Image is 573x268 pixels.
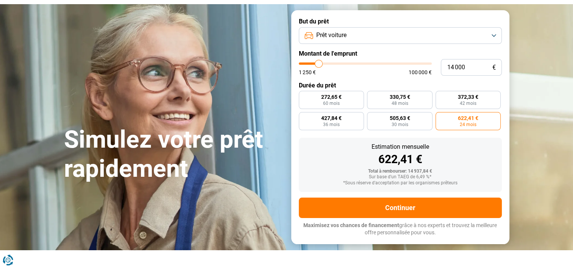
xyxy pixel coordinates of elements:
[321,94,342,100] span: 272,65 €
[323,101,340,106] span: 60 mois
[323,122,340,127] span: 36 mois
[299,82,502,89] label: Durée du prêt
[299,50,502,57] label: Montant de l'emprunt
[391,122,408,127] span: 30 mois
[389,115,410,121] span: 505,63 €
[305,169,496,174] div: Total à rembourser: 14 937,84 €
[321,115,342,121] span: 427,84 €
[299,18,502,25] label: But du prêt
[305,154,496,165] div: 622,41 €
[305,175,496,180] div: Sur base d'un TAEG de 6,49 %*
[460,122,476,127] span: 24 mois
[389,94,410,100] span: 330,75 €
[299,70,316,75] span: 1 250 €
[458,115,478,121] span: 622,41 €
[409,70,432,75] span: 100 000 €
[458,94,478,100] span: 372,33 €
[460,101,476,106] span: 42 mois
[64,125,282,184] h1: Simulez votre prêt rapidement
[305,144,496,150] div: Estimation mensuelle
[299,222,502,237] p: grâce à nos experts et trouvez la meilleure offre personnalisée pour vous.
[305,181,496,186] div: *Sous réserve d'acceptation par les organismes prêteurs
[391,101,408,106] span: 48 mois
[299,27,502,44] button: Prêt voiture
[303,222,399,228] span: Maximisez vos chances de financement
[299,198,502,218] button: Continuer
[492,64,496,71] span: €
[316,31,347,39] span: Prêt voiture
